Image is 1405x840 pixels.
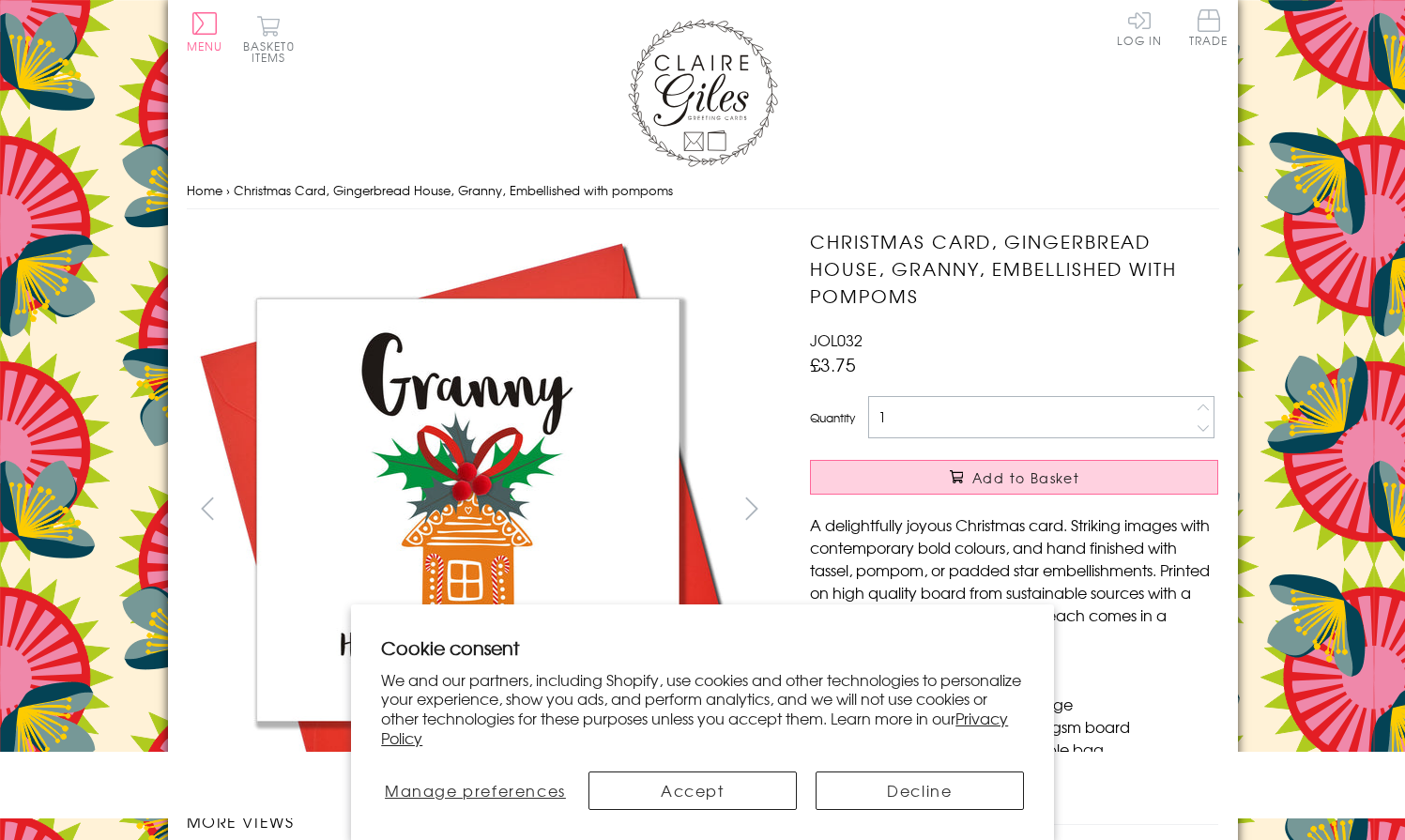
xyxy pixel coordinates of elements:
[187,810,773,832] h3: More views
[772,228,1336,791] img: Christmas Card, Gingerbread House, Granny, Embellished with pompoms
[1189,9,1229,46] span: Trade
[243,15,295,63] button: Basket0 items
[252,38,295,66] span: 0 items
[810,513,1218,649] p: A delightfully joyous Christmas card. Striking images with contemporary bold colours, and hand fi...
[810,228,1218,309] h1: Christmas Card, Gingerbread House, Granny, Embellished with pompoms
[187,172,1219,210] nav: breadcrumbs
[381,707,1008,749] a: Privacy Policy
[972,468,1079,487] span: Add to Basket
[588,771,797,810] button: Accept
[381,670,1024,748] p: We and our partners, including Shopify, use cookies and other technologies to personalize your ex...
[810,409,855,426] label: Quantity
[187,487,229,529] button: prev
[234,181,673,199] span: Christmas Card, Gingerbread House, Granny, Embellished with pompoms
[381,634,1024,661] h2: Cookie consent
[730,487,772,529] button: next
[1117,9,1162,46] a: Log In
[381,771,569,810] button: Manage preferences
[187,12,223,52] button: Menu
[385,779,566,802] span: Manage preferences
[810,460,1218,495] button: Add to Basket
[226,181,230,199] span: ›
[1189,9,1229,50] a: Trade
[628,19,778,167] img: Claire Giles Greetings Cards
[187,38,223,54] span: Menu
[816,771,1024,810] button: Decline
[810,328,863,351] span: JOL032
[810,351,856,377] span: £3.75
[186,228,749,791] img: Christmas Card, Gingerbread House, Granny, Embellished with pompoms
[187,181,222,199] a: Home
